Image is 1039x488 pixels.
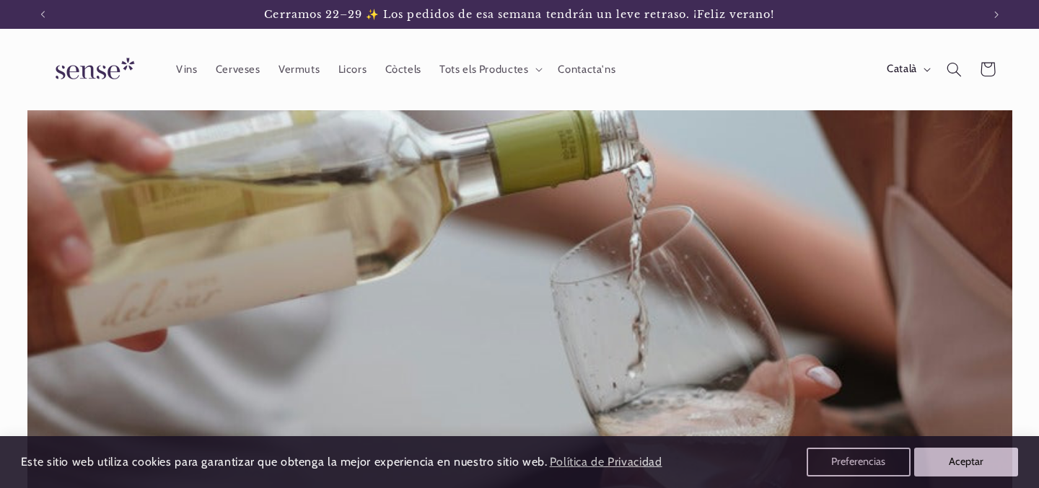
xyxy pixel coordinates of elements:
[937,53,970,86] summary: Cerca
[431,53,549,85] summary: Tots els Productes
[269,53,329,85] a: Vermuts
[887,61,917,77] span: Català
[549,53,625,85] a: Contacta'ns
[385,63,421,76] span: Còctels
[279,63,320,76] span: Vermuts
[21,455,548,469] span: Este sitio web utiliza cookies para garantizar que obtenga la mejor experiencia en nuestro sitio ...
[878,55,938,84] button: Català
[176,63,198,76] span: Vins
[329,53,376,85] a: Licors
[439,63,528,76] span: Tots els Productes
[38,49,146,90] img: Sense
[547,450,664,475] a: Política de Privacidad (opens in a new tab)
[338,63,367,76] span: Licors
[914,448,1018,476] button: Aceptar
[376,53,431,85] a: Còctels
[264,8,774,21] span: Cerramos 22–29 ✨ Los pedidos de esa semana tendrán un leve retraso. ¡Feliz verano!
[206,53,269,85] a: Cerveses
[32,43,152,96] a: Sense
[167,53,206,85] a: Vins
[558,63,615,76] span: Contacta'ns
[807,448,911,476] button: Preferencias
[216,63,260,76] span: Cerveses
